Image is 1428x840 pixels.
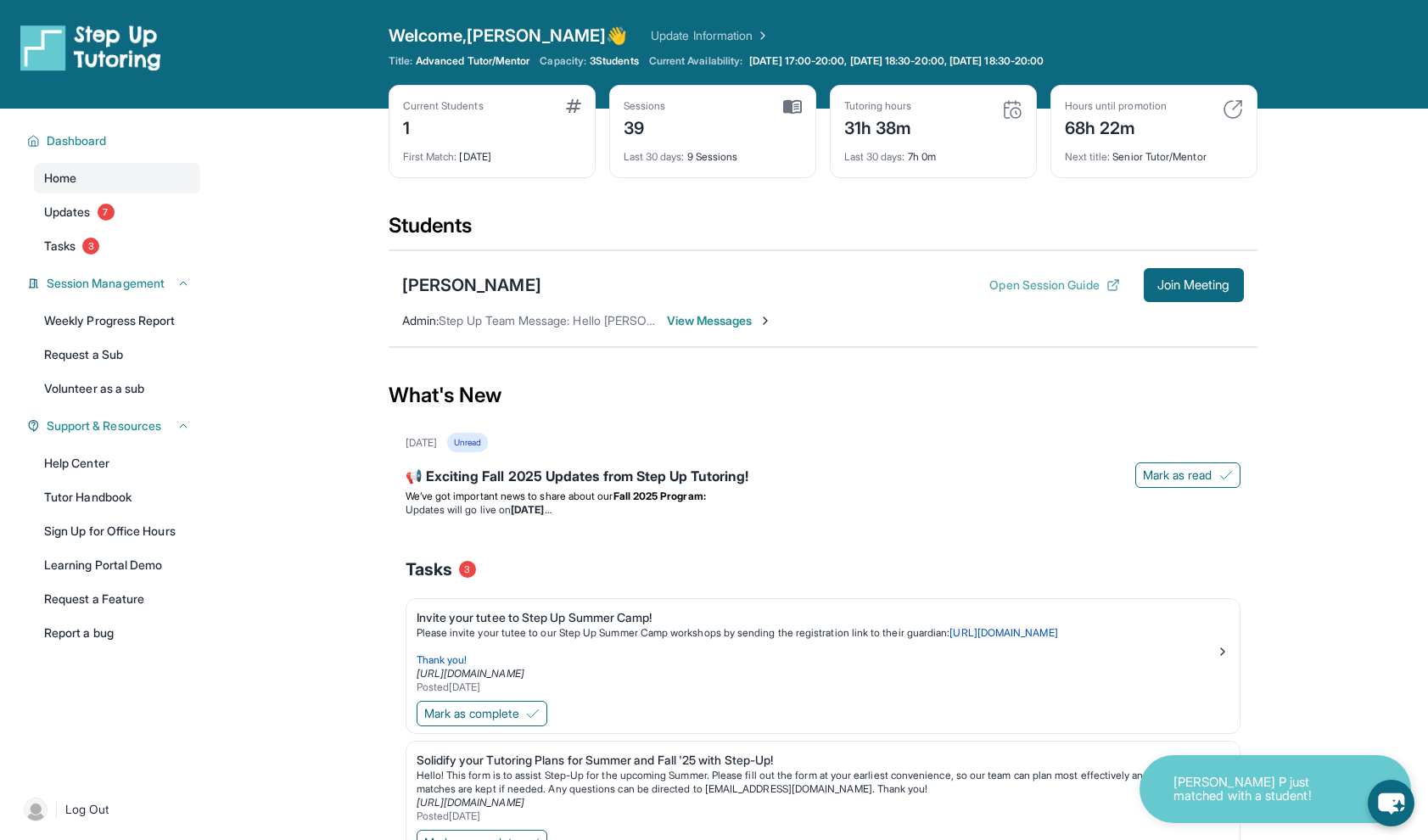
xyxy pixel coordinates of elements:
div: Sessions [624,99,666,113]
a: [URL][DOMAIN_NAME] [949,626,1057,639]
a: Updates7 [34,197,200,227]
a: Report a bug [34,618,200,648]
div: Posted [DATE] [417,680,1216,694]
div: Solidify your Tutoring Plans for Summer and Fall '25 with Step-Up! [417,752,1216,769]
span: Advanced Tutor/Mentor [416,54,529,68]
span: Last 30 days : [624,150,685,163]
a: Sign Up for Office Hours [34,516,200,546]
span: 7 [98,204,115,221]
img: Mark as read [1219,468,1233,482]
a: Solidify your Tutoring Plans for Summer and Fall '25 with Step-Up!Hello! This form is to assist S... [406,742,1240,826]
strong: [DATE] [511,503,551,516]
a: [URL][DOMAIN_NAME] [417,796,524,809]
img: card [1223,99,1243,120]
a: Learning Portal Demo [34,550,200,580]
span: Home [44,170,76,187]
span: Title: [389,54,412,68]
a: Help Center [34,448,200,479]
div: [DATE] [403,140,581,164]
img: Mark as complete [526,707,540,720]
div: What's New [389,358,1257,433]
a: Home [34,163,200,193]
a: Invite your tutee to Step Up Summer Camp!Please invite your tutee to our Step Up Summer Camp work... [406,599,1240,697]
span: Capacity: [540,54,586,68]
div: 9 Sessions [624,140,802,164]
div: 7h 0m [844,140,1022,164]
img: logo [20,24,161,71]
span: | [54,799,59,820]
a: [DATE] 17:00-20:00, [DATE] 18:30-20:00, [DATE] 18:30-20:00 [746,54,1047,68]
span: Mark as complete [424,705,519,722]
span: Welcome, [PERSON_NAME] 👋 [389,24,628,48]
span: [DATE] 17:00-20:00, [DATE] 18:30-20:00, [DATE] 18:30-20:00 [749,54,1044,68]
button: Session Management [40,275,190,292]
span: First Match : [403,150,457,163]
button: chat-button [1368,780,1414,826]
a: Tasks3 [34,231,200,261]
button: Support & Resources [40,417,190,434]
div: Unread [447,433,488,452]
img: card [566,99,581,113]
button: Join Meeting [1144,268,1244,302]
div: 39 [624,113,666,140]
p: Hello! This form is to assist Step-Up for the upcoming Summer. Please fill out the form at your e... [417,769,1216,796]
a: Request a Feature [34,584,200,614]
div: Tutoring hours [844,99,912,113]
span: Log Out [65,801,109,818]
span: Updates [44,204,91,221]
div: 31h 38m [844,113,912,140]
span: Current Availability: [649,54,742,68]
div: 📢 Exciting Fall 2025 Updates from Step Up Tutoring! [406,466,1240,490]
span: Support & Resources [47,417,161,434]
div: Hours until promotion [1065,99,1167,113]
img: Chevron-Right [759,314,772,328]
a: |Log Out [17,791,200,828]
span: Tasks [44,238,76,255]
div: Senior Tutor/Mentor [1065,140,1243,164]
div: 68h 22m [1065,113,1167,140]
div: Posted [DATE] [417,809,1216,823]
span: 3 [459,561,476,578]
button: Mark as read [1135,462,1240,488]
span: Session Management [47,275,165,292]
span: Dashboard [47,132,107,149]
span: View Messages [667,312,773,329]
span: Admin : [402,313,439,328]
span: 3 [82,238,99,255]
a: Update Information [651,27,770,44]
span: Tasks [406,557,452,581]
img: card [1002,99,1022,120]
span: 3 Students [590,54,639,68]
li: Updates will go live on [406,503,1240,517]
a: Tutor Handbook [34,482,200,512]
a: Request a Sub [34,339,200,370]
span: Join Meeting [1157,280,1230,290]
div: [PERSON_NAME] [402,273,541,297]
p: Please invite your tutee to our Step Up Summer Camp workshops by sending the registration link to... [417,626,1216,640]
strong: Fall 2025 Program: [613,490,706,502]
span: We’ve got important news to share about our [406,490,613,502]
div: 1 [403,113,484,140]
p: [PERSON_NAME] P just matched with a student! [1173,776,1343,804]
button: Mark as complete [417,701,547,726]
img: card [783,99,802,115]
button: Dashboard [40,132,190,149]
span: Next title : [1065,150,1111,163]
span: Thank you! [417,653,468,666]
a: Weekly Progress Report [34,305,200,336]
div: Students [389,212,1257,249]
a: Volunteer as a sub [34,373,200,404]
span: Mark as read [1143,467,1212,484]
span: Last 30 days : [844,150,905,163]
button: Open Session Guide [989,277,1119,294]
img: Chevron Right [753,27,770,44]
div: Current Students [403,99,484,113]
div: Invite your tutee to Step Up Summer Camp! [417,609,1216,626]
a: [URL][DOMAIN_NAME] [417,667,524,680]
img: user-img [24,798,48,821]
div: [DATE] [406,436,437,450]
